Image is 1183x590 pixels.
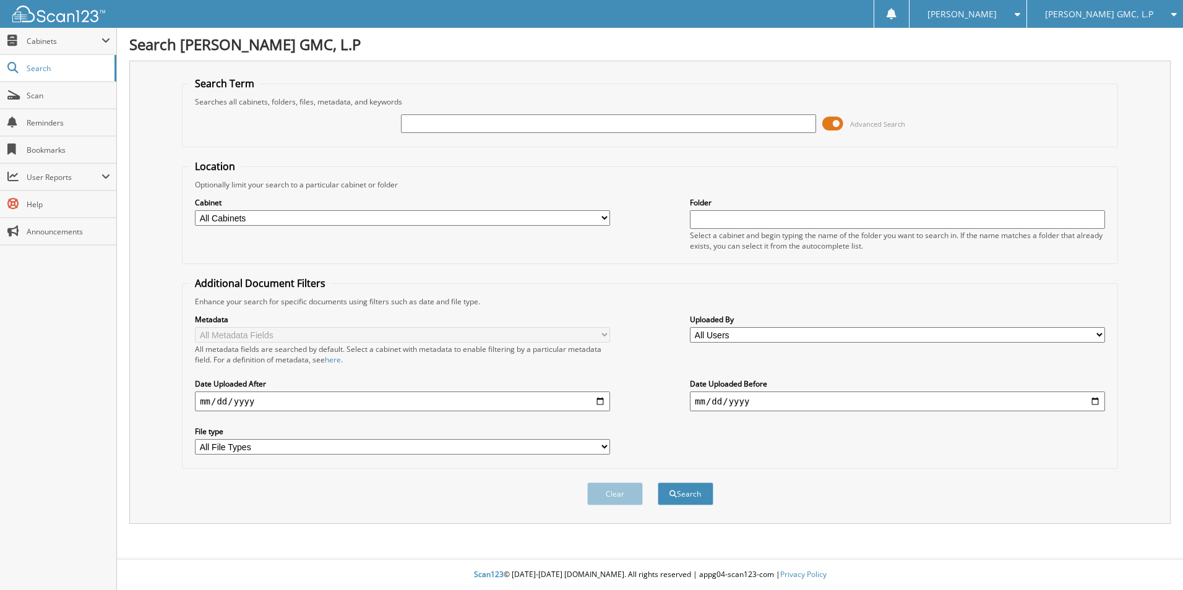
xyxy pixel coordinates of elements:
[27,199,110,210] span: Help
[189,296,1111,307] div: Enhance your search for specific documents using filters such as date and file type.
[690,378,1105,389] label: Date Uploaded Before
[27,145,110,155] span: Bookmarks
[189,276,332,290] legend: Additional Document Filters
[927,11,997,18] span: [PERSON_NAME]
[195,314,610,325] label: Metadata
[27,63,108,74] span: Search
[27,90,110,101] span: Scan
[189,160,241,173] legend: Location
[195,197,610,208] label: Cabinet
[189,77,260,90] legend: Search Term
[690,314,1105,325] label: Uploaded By
[27,226,110,237] span: Announcements
[658,482,713,505] button: Search
[690,197,1105,208] label: Folder
[117,560,1183,590] div: © [DATE]-[DATE] [DOMAIN_NAME]. All rights reserved | appg04-scan123-com |
[27,118,110,128] span: Reminders
[195,344,610,365] div: All metadata fields are searched by default. Select a cabinet with metadata to enable filtering b...
[189,96,1111,107] div: Searches all cabinets, folders, files, metadata, and keywords
[195,391,610,411] input: start
[690,391,1105,411] input: end
[850,119,905,129] span: Advanced Search
[27,36,101,46] span: Cabinets
[195,378,610,389] label: Date Uploaded After
[474,569,504,579] span: Scan123
[780,569,827,579] a: Privacy Policy
[27,172,101,182] span: User Reports
[12,6,105,22] img: scan123-logo-white.svg
[587,482,643,505] button: Clear
[195,426,610,437] label: File type
[1045,11,1153,18] span: [PERSON_NAME] GMC, L.P
[690,230,1105,251] div: Select a cabinet and begin typing the name of the folder you want to search in. If the name match...
[129,34,1171,54] h1: Search [PERSON_NAME] GMC, L.P
[325,354,341,365] a: here
[189,179,1111,190] div: Optionally limit your search to a particular cabinet or folder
